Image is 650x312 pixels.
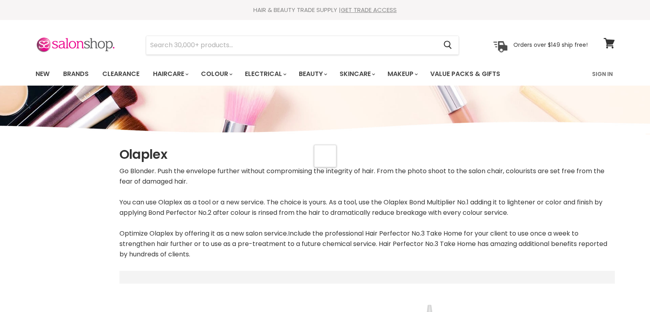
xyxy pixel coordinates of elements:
div: HAIR & BEAUTY TRADE SUPPLY | [26,6,625,14]
ul: Main menu [30,62,547,86]
a: Beauty [293,66,332,82]
div: Go Blonder. Push the envelope further without compromising the integrity of hair. From the photo ... [119,166,615,260]
a: Haircare [147,66,193,82]
a: Sign In [587,66,618,82]
h1: Olaplex [119,146,615,163]
nav: Main [26,62,625,86]
a: New [30,66,56,82]
a: Makeup [382,66,423,82]
a: GET TRADE ACCESS [341,6,397,14]
a: Skincare [334,66,380,82]
a: Clearance [96,66,145,82]
a: Brands [57,66,95,82]
button: Search [437,36,459,54]
input: Search [146,36,437,54]
a: Electrical [239,66,291,82]
a: Value Packs & Gifts [424,66,506,82]
a: Colour [195,66,237,82]
form: Product [146,36,459,55]
p: Orders over $149 ship free! [513,41,588,48]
